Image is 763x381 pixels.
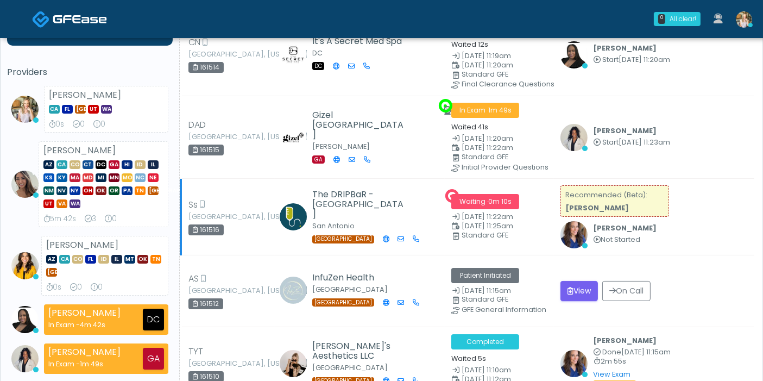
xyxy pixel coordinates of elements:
[658,14,665,24] div: 0
[462,232,558,239] div: Standard GFE
[451,103,519,118] span: In Exam ·
[88,105,99,114] span: UT
[188,345,203,358] span: TYT
[49,119,64,130] div: Average Review Time
[105,214,117,224] div: Extended Exams
[111,255,122,264] span: IL
[43,160,54,169] span: AZ
[148,173,159,182] span: NE
[98,255,109,264] span: ID
[462,134,513,143] span: [DATE] 11:20am
[188,118,206,132] span: DAD
[72,255,83,264] span: CO
[451,288,547,295] small: Date Created
[560,350,588,377] img: Kristin Adams
[73,119,85,130] div: Exams Completed
[135,186,146,195] span: TN
[188,36,200,49] span: CN
[83,173,93,182] span: MD
[56,160,67,169] span: CA
[46,239,118,251] strong: [PERSON_NAME]
[188,298,223,309] div: 161512
[150,255,161,264] span: TN
[312,110,407,140] h5: Gizel [GEOGRAPHIC_DATA]
[49,105,60,114] span: CA
[451,214,547,221] small: Date Created
[56,186,67,195] span: NV
[619,55,670,64] span: [DATE] 11:20am
[312,48,323,58] small: DC
[462,71,558,78] div: Standard GFE
[48,320,121,330] div: In Exam -
[124,255,135,264] span: MT
[602,138,619,147] span: Start
[137,255,148,264] span: OK
[188,214,248,220] small: [GEOGRAPHIC_DATA], [US_STATE]
[85,255,96,264] span: FL
[83,160,93,169] span: CT
[70,199,80,208] span: WA
[48,307,121,319] strong: [PERSON_NAME]
[43,214,76,224] div: Average Review Time
[488,197,512,206] span: 0m 10s
[488,105,512,115] span: 1m 49s
[280,277,307,304] img: Sara Shadwick
[143,348,164,370] div: GA
[188,134,248,140] small: [GEOGRAPHIC_DATA], [US_STATE]
[43,186,54,195] span: NM
[143,309,164,330] div: DC
[451,145,547,152] small: Scheduled Time
[83,186,93,195] span: OH
[188,360,248,367] small: [GEOGRAPHIC_DATA], [US_STATE]
[593,57,670,64] small: Started at
[451,354,486,363] small: Waited 5s
[280,350,307,377] img: Alyssa Watson
[312,190,407,219] h5: The DRIPBaR - [GEOGRAPHIC_DATA]
[46,282,61,293] div: Average Review Time
[565,203,629,213] strong: [PERSON_NAME]
[560,41,588,68] img: Veronica Weatherspoon
[593,336,657,345] b: [PERSON_NAME]
[280,124,307,151] img: Folasade Williams
[462,307,558,313] div: GFE General Information
[312,285,388,294] small: [GEOGRAPHIC_DATA]
[43,173,54,182] span: KS
[670,14,696,24] div: All clear!
[462,51,511,60] span: [DATE] 11:19am
[11,96,39,123] img: Cameron Ellis
[280,203,307,230] img: Michael Nelson
[11,345,39,372] img: Rachael Hunt
[188,145,224,155] div: 161515
[312,363,388,372] small: [GEOGRAPHIC_DATA]
[43,199,54,208] span: UT
[148,160,159,169] span: IL
[602,55,619,64] span: Start
[593,349,671,356] small: Completed at
[560,281,598,301] button: View
[451,135,547,142] small: Date Created
[593,139,670,146] small: Started at
[593,236,657,243] small: Started at
[312,235,374,243] span: [GEOGRAPHIC_DATA]
[451,194,519,209] span: Waiting ·
[70,160,80,169] span: CO
[280,40,307,67] img: Amanda Creel
[593,43,657,53] b: [PERSON_NAME]
[48,359,121,369] div: In Exam -
[135,160,146,169] span: ID
[53,14,107,24] img: Docovia
[312,155,325,164] span: GA
[109,186,119,195] span: OR
[122,186,133,195] span: PA
[80,320,105,329] span: 4m 42s
[62,105,73,114] span: FL
[451,62,547,69] small: Scheduled Time
[43,144,116,157] strong: [PERSON_NAME]
[647,8,707,30] a: 0 All clear!
[462,143,513,152] span: [DATE] 11:22am
[188,62,224,73] div: 161514
[593,126,657,135] b: [PERSON_NAME]
[462,212,513,221] span: [DATE] 11:22am
[101,105,112,114] span: WA
[451,334,519,349] span: Completed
